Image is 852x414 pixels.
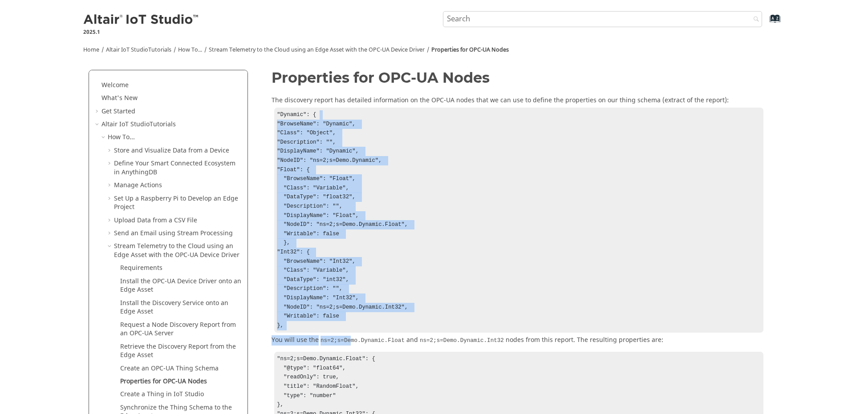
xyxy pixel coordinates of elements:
[83,28,200,36] p: 2025.1
[114,146,229,155] a: Store and Visualize Data from a Device
[101,80,129,90] a: Welcome
[431,46,509,54] a: Properties for OPC-UA Nodes
[101,107,135,116] a: Get Started
[272,336,763,346] p: You will use the and nodes from this report. The resulting properties are:
[107,181,114,190] span: Expand Manage Actions
[114,159,235,177] a: Define Your Smart Connected Ecosystem in AnythingDB
[83,13,200,27] img: Altair IoT Studio
[114,181,162,190] a: Manage Actions
[101,133,108,142] span: Collapse How To...
[108,133,135,142] a: How To...
[120,364,219,373] a: Create an OPC-UA Thing Schema
[101,120,176,129] a: Altair IoT StudioTutorials
[101,120,150,129] span: Altair IoT Studio
[70,38,782,57] nav: Tools
[120,320,236,338] a: Request a Node Discovery Report from an OPC-UA Server
[755,18,775,28] a: Go to index terms page
[120,390,204,399] a: Create a Thing in IoT Studio
[107,242,114,251] span: Collapse Stream Telemetry to the Cloud using an Edge Asset with the OPC-UA Device Driver
[107,216,114,225] span: Expand Upload Data from a CSV File
[120,263,162,273] a: Requirements
[114,216,197,225] a: Upload Data from a CSV File
[209,46,425,54] a: Stream Telemetry to the Cloud using an Edge Asset with the OPC-UA Device Driver
[120,377,207,386] a: Properties for OPC-UA Nodes
[277,112,411,329] code: "Dynamic": { "BrowseName": "Dynamic", "Class": "Object", "Description": "", "DisplayName": "Dynam...
[106,46,171,54] a: Altair IoT StudioTutorials
[120,298,228,317] a: Install the Discovery Service onto an Edge Asset
[106,46,148,54] span: Altair IoT Studio
[418,337,506,345] code: ns=2;s=Demo.Dynamic.Int32
[107,159,114,168] span: Expand Define Your Smart Connected Ecosystem in AnythingDB
[742,11,767,28] button: Search
[120,342,236,360] a: Retrieve the Discovery Report from the Edge Asset
[272,96,763,333] div: The discovery report has detailed information on the OPC-UA nodes that we can use to define the p...
[120,277,241,295] a: Install the OPC-UA Device Driver onto an Edge Asset
[319,337,406,345] code: ns=2;s=Demo.Dynamic.Float
[107,229,114,238] span: Expand Send an Email using Stream Processing
[94,107,101,116] span: Expand Get Started
[114,241,239,260] a: Stream Telemetry to the Cloud using an Edge Asset with the OPC-UA Device Driver
[94,120,101,129] span: Collapse Altair IoT StudioTutorials
[178,46,202,54] a: How To...
[107,194,114,203] span: Expand Set Up a Raspberry Pi to Develop an Edge Project
[114,194,238,212] a: Set Up a Raspberry Pi to Develop an Edge Project
[101,93,138,103] a: What's New
[272,70,763,85] h1: Properties for OPC-UA Nodes
[107,146,114,155] span: Expand Store and Visualize Data from a Device
[83,46,99,54] a: Home
[114,229,233,238] a: Send an Email using Stream Processing
[443,11,763,27] input: Search query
